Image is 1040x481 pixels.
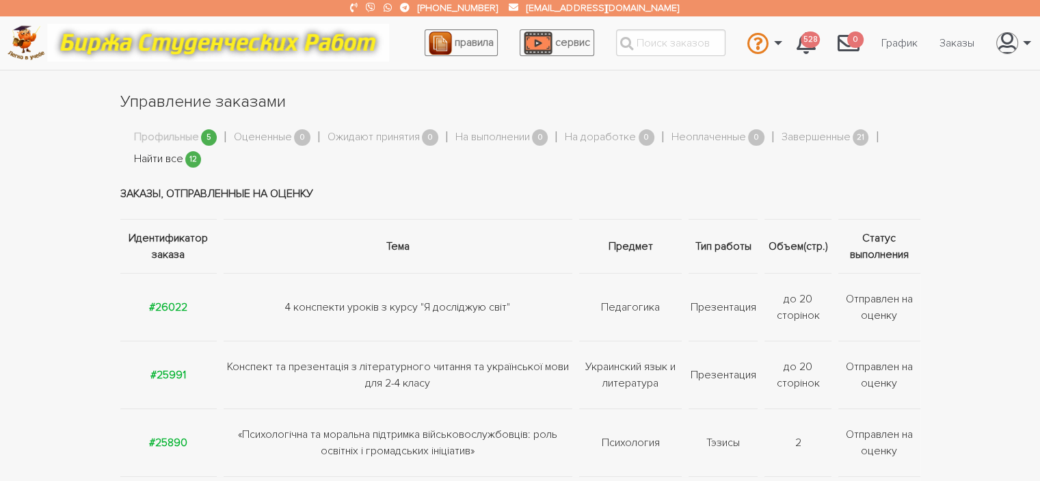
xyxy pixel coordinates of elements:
td: Презентация [685,273,761,341]
span: правила [455,36,494,49]
a: сервис [520,29,594,56]
a: Ожидают принятия [328,129,420,146]
h1: Управление заказами [120,90,920,114]
a: Найти все [134,151,183,168]
a: #25991 [150,368,186,382]
a: График [870,30,929,56]
td: Педагогика [576,273,685,341]
td: Отправлен на оценку [835,408,920,476]
span: 0 [847,31,864,49]
td: Презентация [685,341,761,408]
td: Психология [576,408,685,476]
th: Идентификатор заказа [120,219,220,273]
img: logo-c4363faeb99b52c628a42810ed6dfb4293a56d4e4775eb116515dfe7f33672af.png [8,25,45,60]
td: до 20 сторінок [761,341,835,408]
img: agreement_icon-feca34a61ba7f3d1581b08bc946b2ec1ccb426f67415f344566775c155b7f62c.png [429,31,452,55]
img: play_icon-49f7f135c9dc9a03216cfdbccbe1e3994649169d890fb554cedf0eac35a01ba8.png [524,31,552,55]
th: Тип работы [685,219,761,273]
span: сервис [555,36,590,49]
a: #25890 [149,436,187,450]
span: 0 [639,129,655,146]
td: Отправлен на оценку [835,341,920,408]
th: Объем(стр.) [761,219,835,273]
a: [EMAIL_ADDRESS][DOMAIN_NAME] [526,2,678,14]
a: Заказы [929,30,985,56]
a: На доработке [565,129,636,146]
td: Заказы, отправленные на оценку [120,168,920,220]
span: 0 [294,129,310,146]
td: 2 [761,408,835,476]
td: 4 конспекти уроків з курсу "Я досліджую світ" [220,273,576,341]
td: до 20 сторінок [761,273,835,341]
a: Завершенные [782,129,851,146]
td: Украинский язык и литература [576,341,685,408]
th: Тема [220,219,576,273]
span: 0 [748,129,764,146]
td: Конспект та презентація з літературного читання та української мови для 2-4 класу [220,341,576,408]
a: #26022 [149,300,187,314]
th: Статус выполнения [835,219,920,273]
a: 0 [827,25,870,62]
span: 528 [801,31,820,49]
input: Поиск заказов [616,29,725,56]
td: Тэзисы [685,408,761,476]
span: 0 [422,129,438,146]
a: Профильные [134,129,199,146]
td: «Психологічна та моральна підтримка військовослужбовців: роль освітніх і громадських ініціатив» [220,408,576,476]
img: motto-12e01f5a76059d5f6a28199ef077b1f78e012cfde436ab5cf1d4517935686d32.gif [47,24,389,62]
a: На выполнении [455,129,530,146]
td: Отправлен на оценку [835,273,920,341]
span: 21 [853,129,869,146]
span: 5 [201,129,217,146]
a: 528 [786,25,827,62]
a: Оцененные [234,129,292,146]
a: Неоплаченные [671,129,746,146]
span: 0 [532,129,548,146]
span: 12 [185,151,202,168]
th: Предмет [576,219,685,273]
a: правила [425,29,498,56]
a: [PHONE_NUMBER] [418,2,498,14]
